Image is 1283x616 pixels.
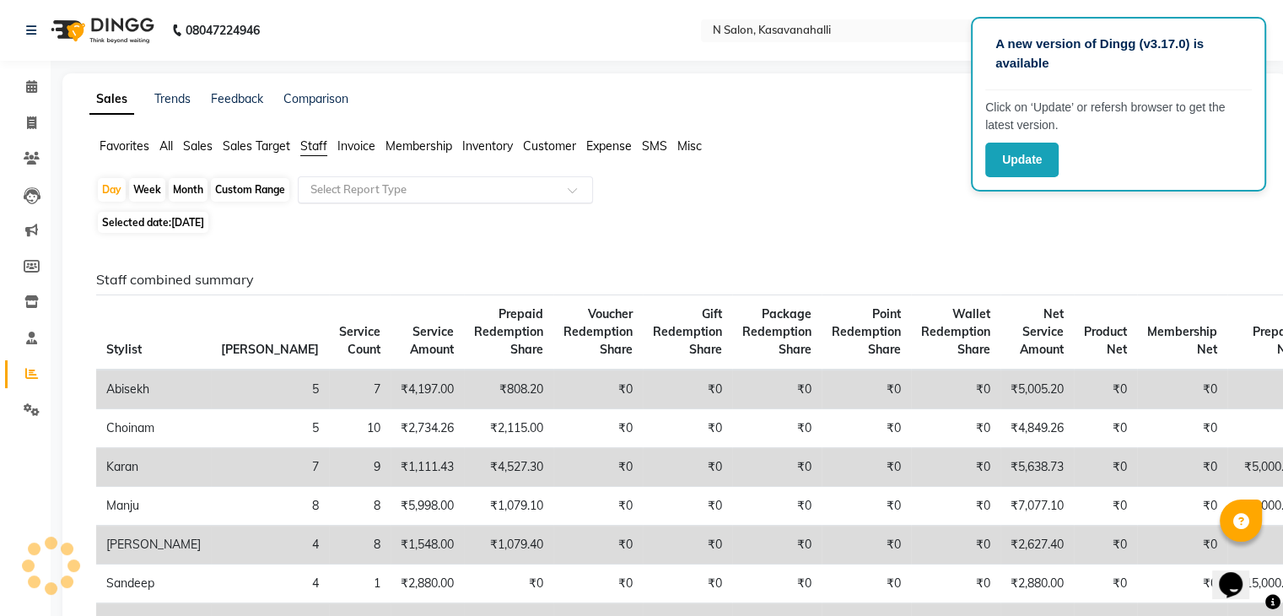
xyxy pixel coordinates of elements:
[1137,370,1227,409] td: ₹0
[1137,526,1227,565] td: ₹0
[329,370,391,409] td: 7
[391,487,464,526] td: ₹5,998.00
[337,138,375,154] span: Invoice
[995,35,1242,73] p: A new version of Dingg (v3.17.0) is available
[385,138,452,154] span: Membership
[1000,409,1074,448] td: ₹4,849.26
[911,565,1000,603] td: ₹0
[732,409,822,448] td: ₹0
[677,138,702,154] span: Misc
[563,306,633,357] span: Voucher Redemption Share
[159,138,173,154] span: All
[283,91,348,106] a: Comparison
[300,138,327,154] span: Staff
[211,448,329,487] td: 7
[643,526,732,565] td: ₹0
[822,526,911,565] td: ₹0
[1137,487,1227,526] td: ₹0
[1084,324,1127,357] span: Product Net
[1000,526,1074,565] td: ₹2,627.40
[553,370,643,409] td: ₹0
[171,216,204,229] span: [DATE]
[1000,448,1074,487] td: ₹5,638.73
[1074,370,1137,409] td: ₹0
[221,342,319,357] span: [PERSON_NAME]
[96,565,211,603] td: Sandeep
[1147,324,1217,357] span: Membership Net
[732,565,822,603] td: ₹0
[329,526,391,565] td: 8
[985,99,1252,134] p: Click on ‘Update’ or refersh browser to get the latest version.
[211,178,289,202] div: Custom Range
[643,565,732,603] td: ₹0
[391,526,464,565] td: ₹1,548.00
[832,306,901,357] span: Point Redemption Share
[1000,565,1074,603] td: ₹2,880.00
[822,565,911,603] td: ₹0
[732,487,822,526] td: ₹0
[1137,409,1227,448] td: ₹0
[329,487,391,526] td: 8
[96,487,211,526] td: Manju
[822,409,911,448] td: ₹0
[211,370,329,409] td: 5
[474,306,543,357] span: Prepaid Redemption Share
[1137,565,1227,603] td: ₹0
[391,448,464,487] td: ₹1,111.43
[89,84,134,115] a: Sales
[169,178,208,202] div: Month
[464,409,553,448] td: ₹2,115.00
[1137,448,1227,487] td: ₹0
[391,370,464,409] td: ₹4,197.00
[732,448,822,487] td: ₹0
[553,526,643,565] td: ₹0
[822,448,911,487] td: ₹0
[96,526,211,565] td: [PERSON_NAME]
[410,324,454,357] span: Service Amount
[911,448,1000,487] td: ₹0
[586,138,632,154] span: Expense
[911,526,1000,565] td: ₹0
[106,342,142,357] span: Stylist
[653,306,722,357] span: Gift Redemption Share
[96,272,1247,288] h6: Staff combined summary
[329,409,391,448] td: 10
[96,409,211,448] td: Choinam
[822,370,911,409] td: ₹0
[643,448,732,487] td: ₹0
[732,370,822,409] td: ₹0
[911,370,1000,409] td: ₹0
[921,306,990,357] span: Wallet Redemption Share
[822,487,911,526] td: ₹0
[186,7,260,54] b: 08047224946
[523,138,576,154] span: Customer
[339,324,380,357] span: Service Count
[553,448,643,487] td: ₹0
[462,138,513,154] span: Inventory
[1074,526,1137,565] td: ₹0
[96,370,211,409] td: Abisekh
[464,370,553,409] td: ₹808.20
[553,565,643,603] td: ₹0
[1074,448,1137,487] td: ₹0
[211,487,329,526] td: 8
[43,7,159,54] img: logo
[1074,565,1137,603] td: ₹0
[329,448,391,487] td: 9
[732,526,822,565] td: ₹0
[742,306,811,357] span: Package Redemption Share
[183,138,213,154] span: Sales
[211,409,329,448] td: 5
[1000,370,1074,409] td: ₹5,005.20
[464,526,553,565] td: ₹1,079.40
[154,91,191,106] a: Trends
[1000,487,1074,526] td: ₹7,077.10
[211,565,329,603] td: 4
[1020,306,1064,357] span: Net Service Amount
[391,409,464,448] td: ₹2,734.26
[391,565,464,603] td: ₹2,880.00
[1074,409,1137,448] td: ₹0
[98,178,126,202] div: Day
[553,409,643,448] td: ₹0
[464,565,553,603] td: ₹0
